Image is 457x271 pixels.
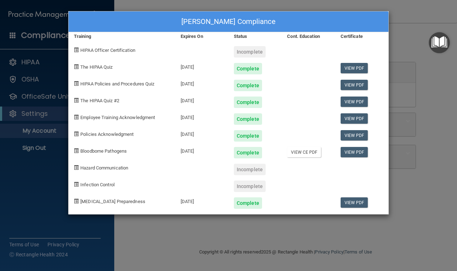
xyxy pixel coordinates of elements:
[175,91,228,108] div: [DATE]
[234,63,262,74] div: Complete
[80,64,112,70] span: The HIPAA Quiz
[234,113,262,125] div: Complete
[341,63,368,73] a: View PDF
[175,58,228,74] div: [DATE]
[341,97,368,107] a: View PDF
[80,48,135,53] span: HIPAA Officer Certification
[234,147,262,158] div: Complete
[175,32,228,41] div: Expires On
[80,165,128,171] span: Hazard Communication
[234,97,262,108] div: Complete
[341,80,368,90] a: View PDF
[341,113,368,124] a: View PDF
[69,11,388,32] div: [PERSON_NAME] Compliance
[80,148,127,154] span: Bloodborne Pathogens
[341,197,368,208] a: View PDF
[234,80,262,91] div: Complete
[234,181,266,192] div: Incomplete
[80,182,115,187] span: Infection Control
[69,32,175,41] div: Training
[175,192,228,209] div: [DATE]
[80,98,119,103] span: The HIPAA Quiz #2
[335,32,388,41] div: Certificate
[287,147,321,157] a: View CE PDF
[341,147,368,157] a: View PDF
[80,132,134,137] span: Policies Acknowledgment
[175,74,228,91] div: [DATE]
[234,164,266,175] div: Incomplete
[234,197,262,209] div: Complete
[175,108,228,125] div: [DATE]
[282,32,335,41] div: Cont. Education
[429,32,450,53] button: Open Resource Center
[228,32,282,41] div: Status
[234,130,262,142] div: Complete
[234,46,266,58] div: Incomplete
[80,81,154,87] span: HIPAA Policies and Procedures Quiz
[80,199,145,204] span: [MEDICAL_DATA] Preparedness
[341,130,368,141] a: View PDF
[80,115,155,120] span: Employee Training Acknowledgment
[175,142,228,158] div: [DATE]
[175,125,228,142] div: [DATE]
